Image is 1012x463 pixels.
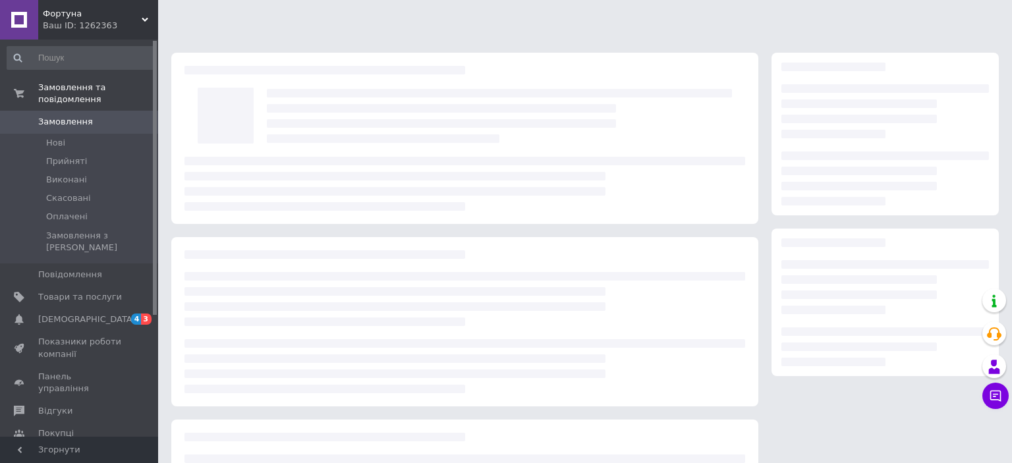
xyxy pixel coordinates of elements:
[38,269,102,281] span: Повідомлення
[46,192,91,204] span: Скасовані
[141,313,152,325] span: 3
[38,371,122,395] span: Панель управління
[43,20,158,32] div: Ваш ID: 1262363
[982,383,1009,409] button: Чат з покупцем
[43,8,142,20] span: Фортуна
[38,405,72,417] span: Відгуки
[38,291,122,303] span: Товари та послуги
[38,336,122,360] span: Показники роботи компанії
[38,313,136,325] span: [DEMOGRAPHIC_DATA]
[38,427,74,439] span: Покупці
[38,116,93,128] span: Замовлення
[46,174,87,186] span: Виконані
[7,46,155,70] input: Пошук
[46,230,154,254] span: Замовлення з [PERSON_NAME]
[38,82,158,105] span: Замовлення та повідомлення
[46,211,88,223] span: Оплачені
[46,137,65,149] span: Нові
[131,313,142,325] span: 4
[46,155,87,167] span: Прийняті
